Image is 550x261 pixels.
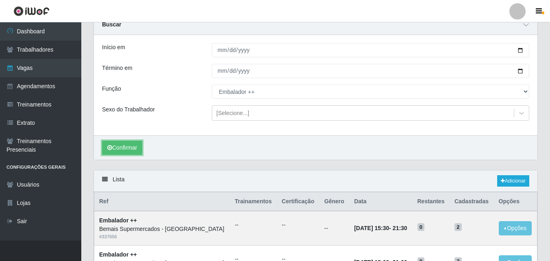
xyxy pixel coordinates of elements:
[494,192,537,211] th: Opções
[99,217,137,224] strong: Embalador ++
[94,192,230,211] th: Ref
[282,221,315,229] ul: --
[102,21,121,28] strong: Buscar
[413,192,450,211] th: Restantes
[354,225,407,231] strong: -
[102,105,155,114] label: Sexo do Trabalhador
[212,64,529,78] input: 00/00/0000
[102,43,125,52] label: Início em
[320,192,349,211] th: Gênero
[99,251,137,258] strong: Embalador ++
[349,192,412,211] th: Data
[235,221,272,229] ul: --
[320,211,349,245] td: --
[212,43,529,57] input: 00/00/0000
[497,175,529,187] a: Adicionar
[454,223,462,231] span: 2
[94,170,537,192] div: Lista
[216,109,249,117] div: [Selecione...]
[99,225,225,233] div: Bemais Supermercados - [GEOGRAPHIC_DATA]
[354,225,389,231] time: [DATE] 15:30
[277,192,320,211] th: Certificação
[393,225,407,231] time: 21:30
[13,6,50,16] img: CoreUI Logo
[230,192,277,211] th: Trainamentos
[102,85,121,93] label: Função
[102,141,142,155] button: Confirmar
[499,221,532,235] button: Opções
[450,192,494,211] th: Cadastradas
[417,223,425,231] span: 0
[102,64,133,72] label: Término em
[99,233,225,240] div: # 337656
